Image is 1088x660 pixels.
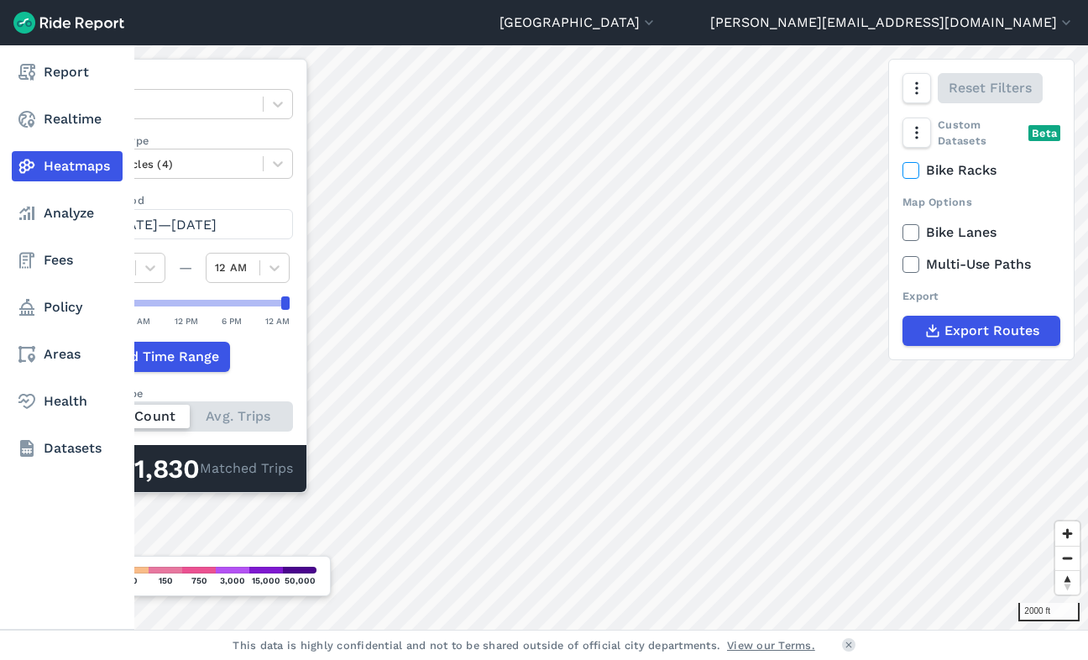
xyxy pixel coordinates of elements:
button: Reset bearing to north [1055,570,1080,595]
div: Export [902,288,1060,304]
label: Bike Lanes [902,223,1060,243]
span: [DATE]—[DATE] [112,217,217,233]
div: Custom Datasets [902,117,1060,149]
div: Beta [1028,125,1060,141]
button: Add Time Range [81,342,230,372]
a: Policy [12,292,123,322]
canvas: Map [54,45,1088,630]
a: Analyze [12,198,123,228]
a: Areas [12,339,123,369]
label: Vehicle Type [81,133,293,149]
label: Data Period [81,192,293,208]
div: 6 PM [222,313,242,328]
button: [GEOGRAPHIC_DATA] [500,13,657,33]
div: 12 AM [265,313,290,328]
span: Add Time Range [112,347,219,367]
img: Ride Report [13,12,124,34]
a: Report [12,57,123,87]
div: Matched Trips [68,445,306,492]
div: 12 PM [175,313,198,328]
button: [DATE]—[DATE] [81,209,293,239]
button: Zoom out [1055,546,1080,570]
button: Export Routes [902,316,1060,346]
a: Health [12,386,123,416]
div: 6 AM [129,313,150,328]
button: Zoom in [1055,521,1080,546]
span: Reset Filters [949,78,1032,98]
a: Realtime [12,104,123,134]
div: 2000 ft [1018,603,1080,621]
div: 3,291,830 [81,458,200,480]
button: [PERSON_NAME][EMAIL_ADDRESS][DOMAIN_NAME] [710,13,1075,33]
label: Multi-Use Paths [902,254,1060,275]
span: Export Routes [944,321,1039,341]
label: Data Type [81,73,293,89]
button: Reset Filters [938,73,1043,103]
div: Count Type [81,385,293,401]
label: Bike Racks [902,160,1060,181]
a: Fees [12,245,123,275]
a: View our Terms. [727,637,815,653]
div: Map Options [902,194,1060,210]
a: Datasets [12,433,123,464]
a: Heatmaps [12,151,123,181]
div: — [165,258,206,278]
